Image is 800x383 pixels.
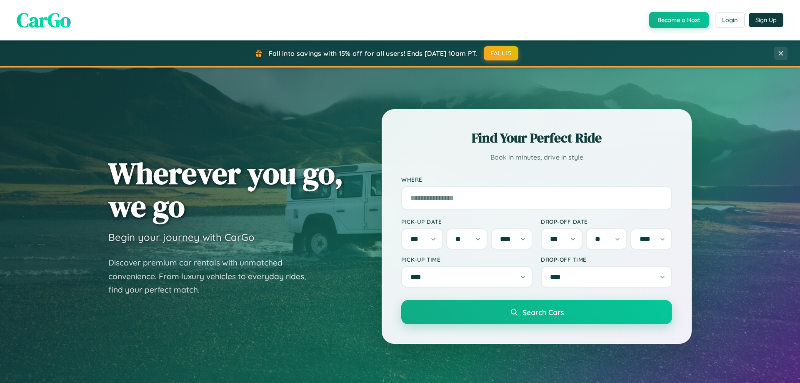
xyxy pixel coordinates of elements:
button: Login [715,13,745,28]
button: Sign Up [749,13,783,27]
p: Book in minutes, drive in style [401,151,672,163]
span: CarGo [17,6,71,34]
button: Become a Host [649,12,709,28]
label: Pick-up Time [401,256,532,263]
span: Search Cars [522,308,564,317]
label: Pick-up Date [401,218,532,225]
h2: Find Your Perfect Ride [401,129,672,147]
label: Where [401,176,672,183]
h3: Begin your journey with CarGo [108,231,255,243]
label: Drop-off Time [541,256,672,263]
button: Search Cars [401,300,672,324]
label: Drop-off Date [541,218,672,225]
h1: Wherever you go, we go [108,157,343,223]
button: FALL15 [484,46,519,60]
span: Fall into savings with 15% off for all users! Ends [DATE] 10am PT. [269,49,477,58]
p: Discover premium car rentals with unmatched convenience. From luxury vehicles to everyday rides, ... [108,256,317,297]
